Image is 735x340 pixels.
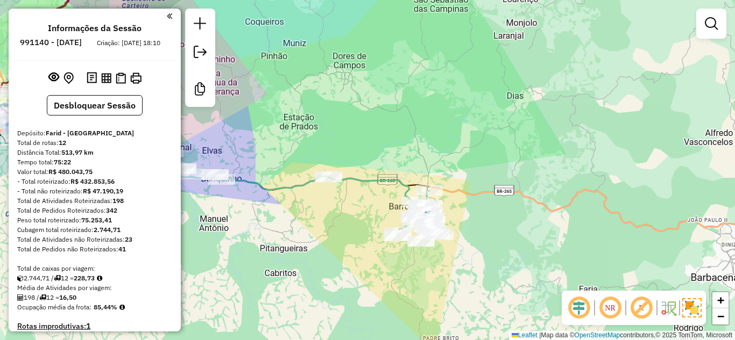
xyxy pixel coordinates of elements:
[315,171,342,182] div: Atividade não roteirizada - ARIELMA SANTOS CERQU
[86,321,90,331] strong: 1
[17,186,172,196] div: - Total não roteirizado:
[83,187,123,195] strong: R$ 47.190,19
[99,70,114,85] button: Visualizar relatório de Roteirização
[539,331,541,339] span: |
[17,196,172,206] div: Total de Atividades Roteirizadas:
[48,168,93,176] strong: R$ 480.043,75
[17,206,172,215] div: Total de Pedidos Roteirizados:
[418,226,444,237] div: Atividade não roteirizada - ISAIAS JOSE DA SILVA
[74,274,95,282] strong: 228,73
[97,275,102,281] i: Meta Caixas/viagem: 1,00 Diferença: 227,73
[39,294,46,301] i: Total de rotas
[416,219,443,230] div: Atividade não roteirizada - SEBASTIAO JOSE LADEI
[70,177,115,185] strong: R$ 432.853,56
[427,229,454,240] div: Atividade não roteirizada - BAR DA MARIA
[418,223,445,234] div: Atividade não roteirizada - EMILENE APARECIDA DE
[59,293,76,301] strong: 16,50
[682,298,702,317] img: Exibir/Ocultar setores
[416,228,443,238] div: Atividade não roteirizada - ARACI DA CONCEICAO C
[717,309,724,323] span: −
[17,235,172,244] div: Total de Atividades não Roteirizadas:
[112,197,124,205] strong: 198
[17,322,172,331] h4: Rotas improdutivas:
[93,38,165,48] div: Criação: [DATE] 18:10
[17,273,172,283] div: 2.744,71 / 12 =
[17,138,172,148] div: Total de rotas:
[46,69,61,86] button: Exibir sessão original
[420,226,447,237] div: Atividade não roteirizada - BAR AMARELO
[17,303,91,311] span: Ocupação média da frota:
[407,236,434,247] div: Atividade não roteirizada - MARCIA APARECIDA DE
[189,41,211,66] a: Exportar sessão
[128,70,144,86] button: Imprimir Rotas
[509,331,735,340] div: Map data © contributors,© 2025 TomTom, Microsoft
[189,13,211,37] a: Nova sessão e pesquisa
[628,295,654,321] span: Exibir rótulo
[597,295,623,321] span: Ocultar NR
[712,308,729,324] a: Zoom out
[17,215,172,225] div: Peso total roteirizado:
[701,13,722,34] a: Exibir filtros
[414,221,441,232] div: Atividade não roteirizada - CLAUDIA MARCIA
[575,331,620,339] a: OpenStreetMap
[419,211,433,225] img: Barroso
[512,331,538,339] a: Leaflet
[48,23,142,33] h4: Informações da Sessão
[566,295,592,321] span: Ocultar deslocamento
[114,70,128,86] button: Visualizar Romaneio
[17,294,24,301] i: Total de Atividades
[415,221,442,232] div: Atividade não roteirizada - SUPERM BANDEIRANTE
[178,169,204,179] div: Atividade não roteirizada - GABRIEL LANCHES E ES
[17,157,172,167] div: Tempo total:
[717,293,724,307] span: +
[17,177,172,186] div: - Total roteirizado:
[106,206,117,214] strong: 342
[17,293,172,302] div: 198 / 12 =
[167,10,172,22] a: Clique aqui para minimizar o painel
[59,139,66,147] strong: 12
[17,167,172,177] div: Valor total:
[17,128,172,138] div: Depósito:
[416,222,443,233] div: Atividade não roteirizada - MARCOS TADEU DE PAUL
[54,275,61,281] i: Total de rotas
[660,299,677,316] img: Fluxo de ruas
[17,275,24,281] i: Cubagem total roteirizado
[201,169,228,180] div: Atividade não roteirizada - JOAO E MARIA RESTAUR
[119,304,125,310] em: Média calculada utilizando a maior ocupação (%Peso ou %Cubagem) de cada rota da sessão. Rotas cro...
[17,283,172,293] div: Média de Atividades por viagem:
[46,129,134,137] strong: Farid - [GEOGRAPHIC_DATA]
[20,38,82,47] h6: 991140 - [DATE]
[17,225,172,235] div: Cubagem total roteirizado:
[208,174,235,185] div: Atividade não roteirizada - LANCHONETE KM 241
[17,264,172,273] div: Total de caixas por viagem:
[61,70,76,86] button: Centralizar mapa no depósito ou ponto de apoio
[94,303,117,311] strong: 85,44%
[54,158,71,166] strong: 75:22
[125,235,132,243] strong: 23
[47,95,143,115] button: Desbloquear Sessão
[422,228,449,239] div: Atividade não roteirizada - ALEX FRAGA DE ANDRAD
[17,148,172,157] div: Distância Total:
[94,226,121,234] strong: 2.744,71
[61,148,94,156] strong: 513,97 km
[189,78,211,103] a: Criar modelo
[17,244,172,254] div: Total de Pedidos não Roteirizados:
[118,245,126,253] strong: 41
[169,163,196,174] div: Atividade não roteirizada - MARMITAS DA PRISCILA
[712,292,729,308] a: Zoom in
[81,216,112,224] strong: 75.253,41
[84,70,99,86] button: Logs desbloquear sessão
